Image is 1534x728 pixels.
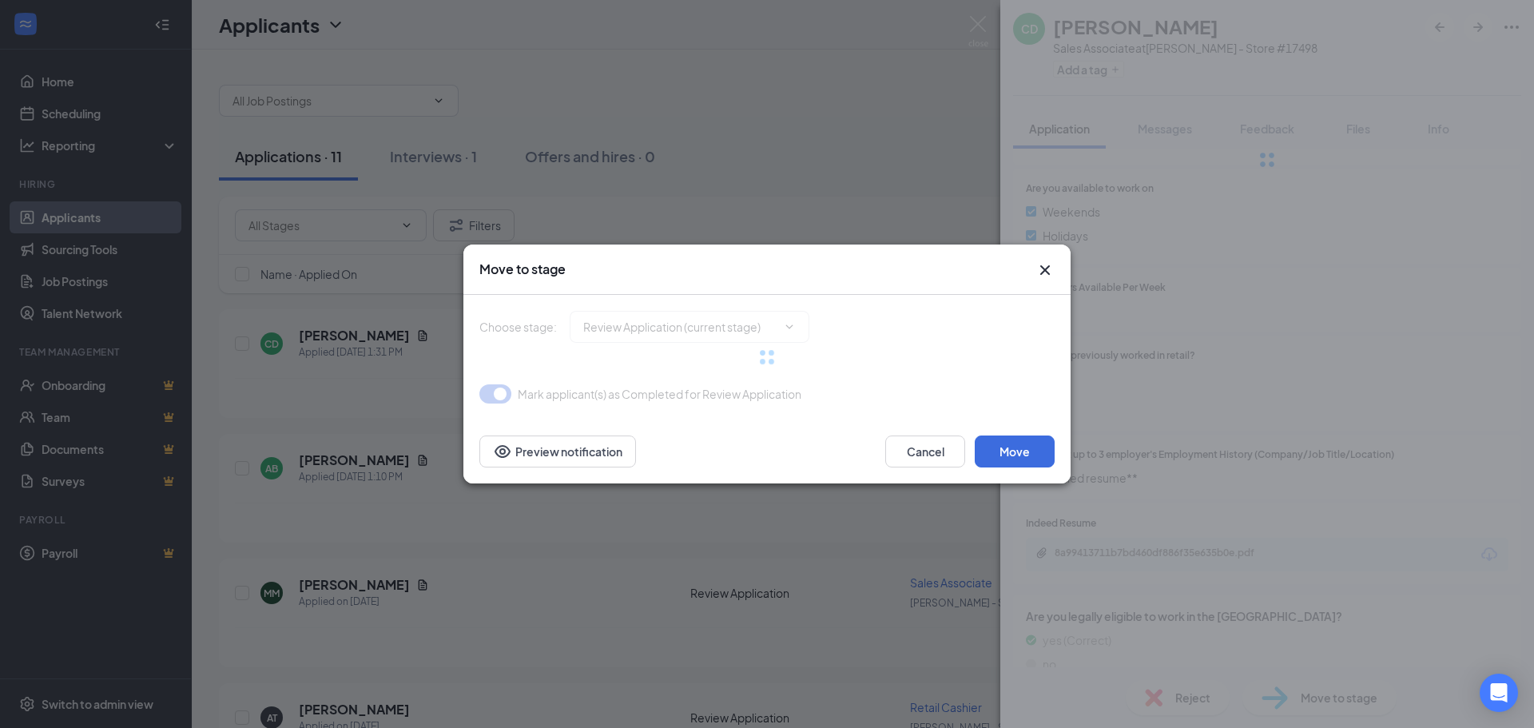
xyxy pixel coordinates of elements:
svg: Cross [1035,261,1055,280]
button: Move [975,436,1055,467]
button: Preview notificationEye [479,436,636,467]
h3: Move to stage [479,261,566,278]
button: Cancel [885,436,965,467]
button: Close [1035,261,1055,280]
div: Open Intercom Messenger [1480,674,1518,712]
svg: Eye [493,442,512,461]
